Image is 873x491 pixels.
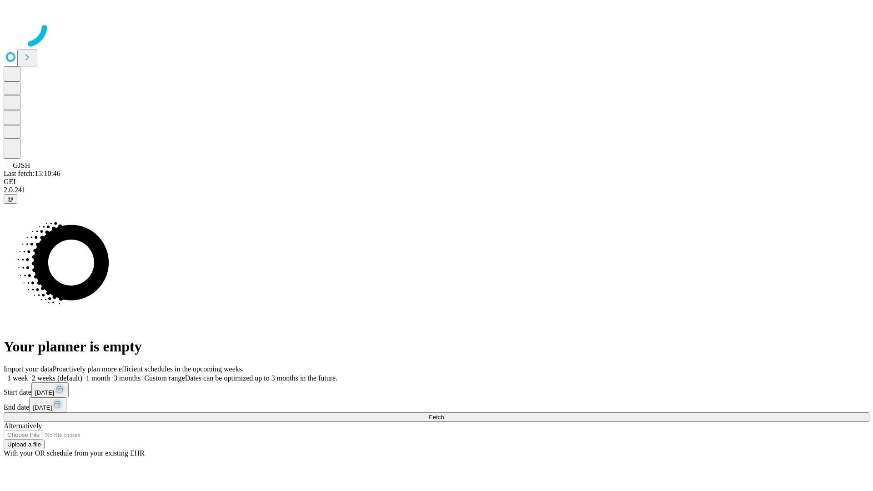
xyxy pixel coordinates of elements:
[7,374,28,382] span: 1 week
[4,186,869,194] div: 2.0.241
[86,374,110,382] span: 1 month
[4,338,869,355] h1: Your planner is empty
[35,389,54,396] span: [DATE]
[31,382,69,397] button: [DATE]
[185,374,337,382] span: Dates can be optimized up to 3 months in the future.
[4,412,869,422] button: Fetch
[429,414,444,421] span: Fetch
[4,422,42,430] span: Alternatively
[32,374,82,382] span: 2 weeks (default)
[4,365,53,373] span: Import your data
[4,440,45,449] button: Upload a file
[4,382,869,397] div: Start date
[114,374,140,382] span: 3 months
[53,365,244,373] span: Proactively plan more efficient schedules in the upcoming weeks.
[13,161,30,169] span: GJSH
[7,195,14,202] span: @
[4,397,869,412] div: End date
[144,374,185,382] span: Custom range
[4,449,145,457] span: With your OR schedule from your existing EHR
[29,397,66,412] button: [DATE]
[4,194,17,204] button: @
[33,404,52,411] span: [DATE]
[4,170,60,177] span: Last fetch: 15:10:46
[4,178,869,186] div: GEI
